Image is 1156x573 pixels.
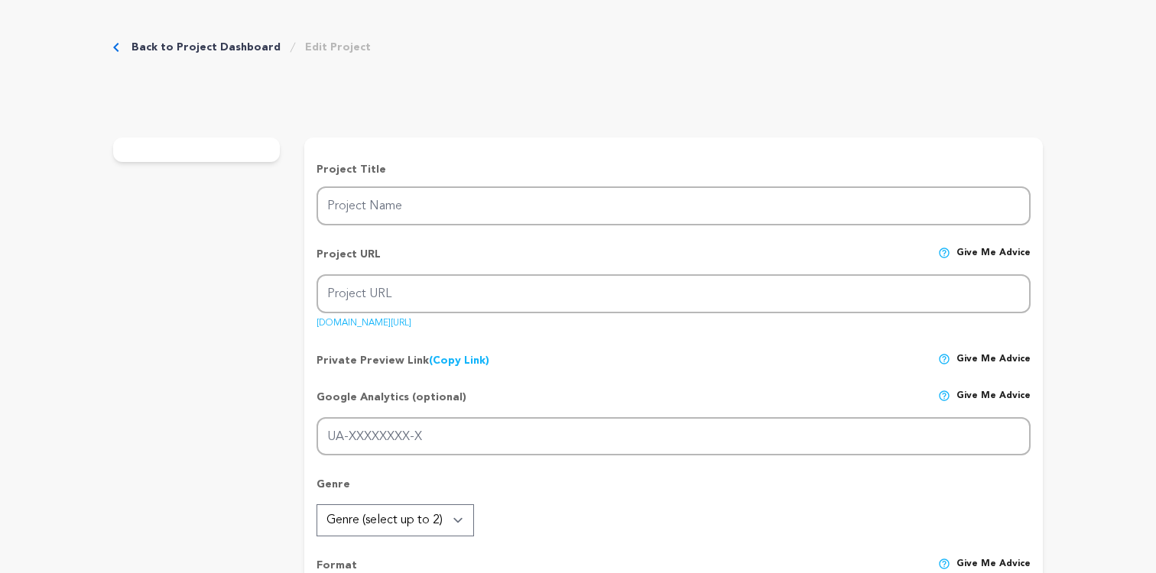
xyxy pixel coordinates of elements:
a: (Copy Link) [429,355,489,366]
a: [DOMAIN_NAME][URL] [317,312,411,328]
p: Google Analytics (optional) [317,390,466,417]
p: Project URL [317,247,381,274]
span: Give me advice [956,247,1031,274]
p: Private Preview Link [317,353,489,368]
img: help-circle.svg [938,390,950,402]
p: Genre [317,477,1031,504]
input: Project URL [317,274,1031,313]
input: Project Name [317,186,1031,225]
div: Breadcrumb [113,40,371,55]
img: help-circle.svg [938,558,950,570]
a: Edit Project [305,40,371,55]
span: Give me advice [956,390,1031,417]
input: UA-XXXXXXXX-X [317,417,1031,456]
a: Back to Project Dashboard [132,40,281,55]
img: help-circle.svg [938,247,950,259]
p: Project Title [317,162,1031,177]
img: help-circle.svg [938,353,950,365]
span: Give me advice [956,353,1031,368]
